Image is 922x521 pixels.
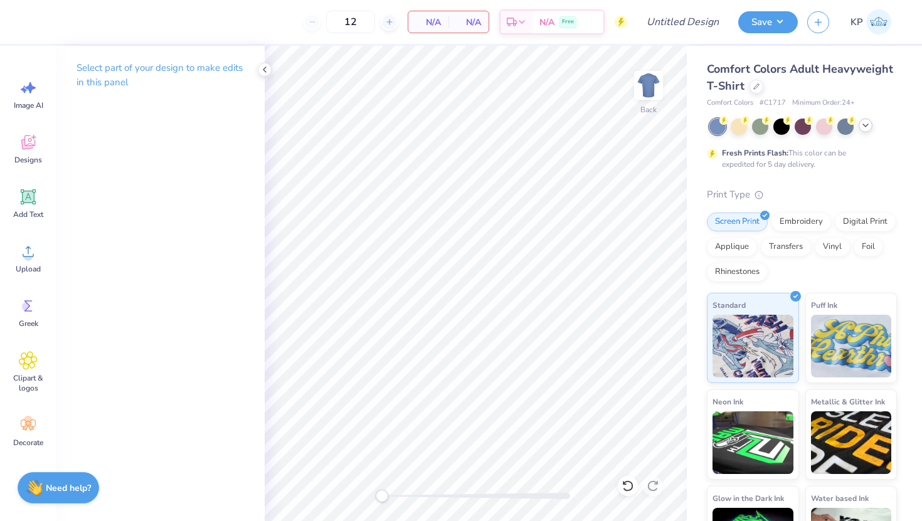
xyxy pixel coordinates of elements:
span: Image AI [14,100,43,110]
span: Comfort Colors [707,98,753,108]
div: Foil [854,238,883,256]
p: Select part of your design to make edits in this panel [77,61,245,90]
img: Puff Ink [811,315,892,377]
div: Applique [707,238,757,256]
span: Comfort Colors Adult Heavyweight T-Shirt [707,61,893,93]
div: Accessibility label [376,490,388,502]
span: KP [850,15,863,29]
span: Add Text [13,209,43,219]
img: Back [636,73,661,98]
input: Untitled Design [637,9,729,34]
span: Decorate [13,438,43,448]
div: Digital Print [835,213,896,231]
div: Screen Print [707,213,768,231]
span: Greek [19,318,38,329]
span: Metallic & Glitter Ink [811,395,885,408]
img: Standard [713,315,793,377]
span: Puff Ink [811,298,837,312]
strong: Need help? [46,482,91,494]
div: Transfers [761,238,811,256]
span: Glow in the Dark Ink [713,492,784,505]
span: Water based Ink [811,492,869,505]
span: Neon Ink [713,395,743,408]
div: Print Type [707,187,897,202]
div: Embroidery [771,213,831,231]
span: N/A [539,16,554,29]
button: Save [738,11,798,33]
span: Minimum Order: 24 + [792,98,855,108]
span: N/A [456,16,481,29]
strong: Fresh Prints Flash: [722,148,788,158]
span: N/A [416,16,441,29]
span: Free [562,18,574,26]
div: Rhinestones [707,263,768,282]
img: Neon Ink [713,411,793,474]
input: – – [326,11,375,33]
span: Standard [713,298,746,312]
span: # C1717 [760,98,786,108]
img: Metallic & Glitter Ink [811,411,892,474]
span: Clipart & logos [8,373,49,393]
div: Vinyl [815,238,850,256]
img: Krisha Patel [866,9,891,34]
div: This color can be expedited for 5 day delivery. [722,147,876,170]
span: Designs [14,155,42,165]
div: Back [640,104,657,115]
a: KP [845,9,897,34]
span: Upload [16,264,41,274]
